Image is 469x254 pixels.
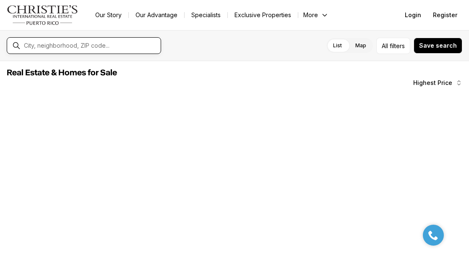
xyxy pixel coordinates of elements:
[89,9,128,21] a: Our Story
[7,5,78,25] img: logo
[326,38,349,53] label: List
[228,9,298,21] a: Exclusive Properties
[129,9,184,21] a: Our Advantage
[428,7,462,23] button: Register
[414,38,462,54] button: Save search
[408,74,467,91] button: Highest Price
[185,9,227,21] a: Specialists
[433,12,457,18] span: Register
[7,69,117,77] span: Real Estate & Homes for Sale
[382,41,388,50] span: All
[349,38,373,53] label: Map
[390,41,405,50] span: filters
[298,9,334,21] button: More
[405,12,421,18] span: Login
[419,42,457,49] span: Save search
[376,38,410,54] button: Allfilters
[413,80,452,86] span: Highest Price
[400,7,426,23] button: Login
